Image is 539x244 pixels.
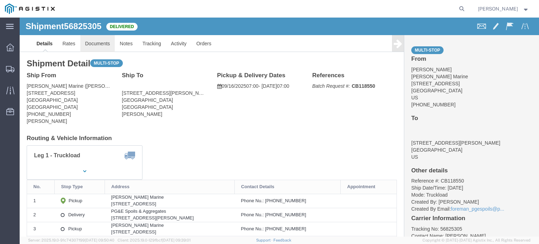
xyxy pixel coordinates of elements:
span: [DATE] 09:39:01 [162,238,191,242]
span: Client: 2025.19.0-129fbcf [118,238,191,242]
button: [PERSON_NAME] [478,5,530,13]
a: Feedback [273,238,291,242]
span: Server: 2025.19.0-91c74307f99 [28,238,114,242]
span: Copyright © [DATE]-[DATE] Agistix Inc., All Rights Reserved [422,237,531,243]
img: logo [5,4,55,14]
span: Rochelle Manzoni [478,5,518,13]
a: Support [256,238,274,242]
iframe: FS Legacy Container [20,18,539,237]
span: [DATE] 09:50:40 [85,238,114,242]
